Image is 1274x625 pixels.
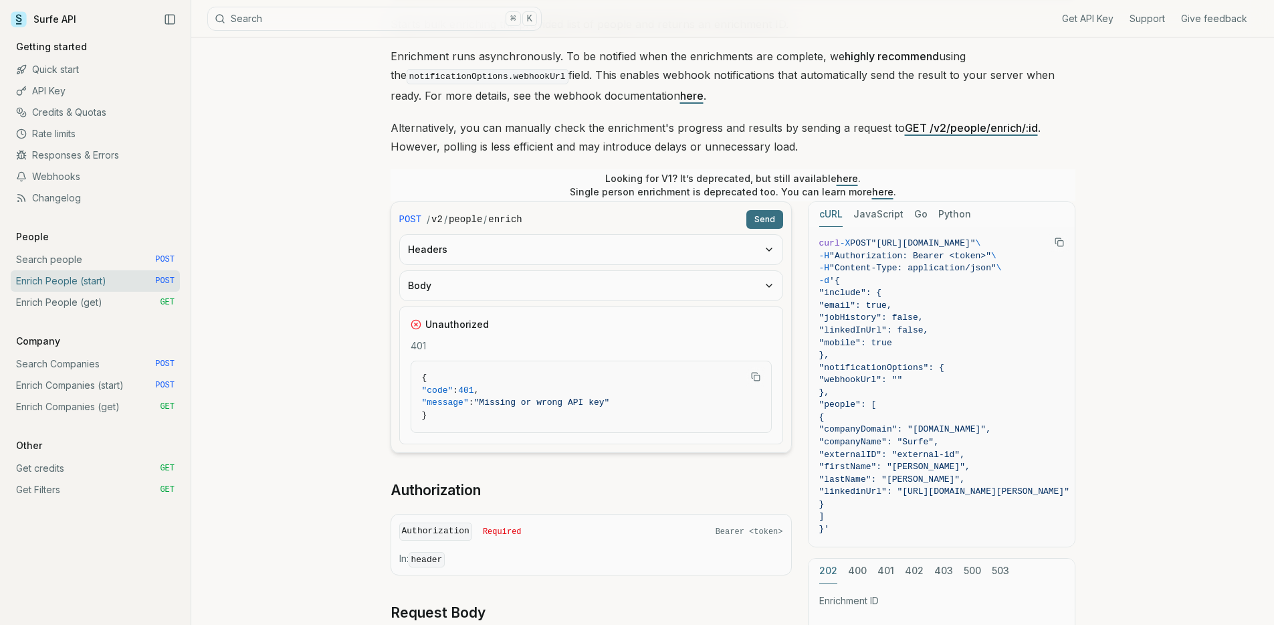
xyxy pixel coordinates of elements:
a: Webhooks [11,166,180,187]
span: "include": { [819,288,882,298]
span: "notificationOptions": { [819,363,944,373]
span: Required [483,527,522,537]
span: -d [819,276,830,286]
span: "Authorization: Bearer <token>" [829,251,991,261]
span: } [422,410,427,420]
span: "email": true, [819,300,892,310]
button: Collapse Sidebar [160,9,180,29]
a: Quick start [11,59,180,80]
p: Getting started [11,40,92,54]
span: \ [996,263,1002,273]
button: Headers [400,235,782,264]
span: "code" [422,385,453,395]
button: Copy Text [1049,232,1069,252]
button: JavaScript [853,202,904,227]
button: 500 [964,559,981,584]
code: header [409,552,445,567]
p: 401 [411,339,772,353]
kbd: K [522,11,537,26]
a: Give feedback [1181,12,1247,25]
button: 503 [992,559,1009,584]
span: "companyDomain": "[DOMAIN_NAME]", [819,424,991,434]
span: POST [399,213,422,226]
span: "lastName": "[PERSON_NAME]", [819,474,965,484]
p: In: [399,552,783,567]
span: 401 [458,385,473,395]
span: "Content-Type: application/json" [829,263,996,273]
a: Enrich Companies (get) GET [11,396,180,418]
span: Bearer <token> [716,527,783,537]
button: Go [914,202,928,227]
span: / [427,213,430,226]
p: Enrichment runs asynchronously. To be notified when the enrichments are complete, we using the fi... [391,47,1075,105]
button: 402 [905,559,924,584]
a: Get credits GET [11,458,180,479]
span: "people": [ [819,399,877,410]
span: "linkedInUrl": false, [819,325,929,335]
span: "mobile": true [819,338,892,348]
a: Search Companies POST [11,353,180,375]
button: Body [400,271,782,300]
a: Authorization [391,481,481,500]
span: "externalID": "external-id", [819,450,965,460]
strong: highly recommend [845,50,939,63]
span: -X [840,238,851,248]
span: "message" [422,397,469,408]
a: GET /v2/people/enrich/:id [905,121,1038,135]
span: POST [155,276,175,286]
a: Enrich People (start) POST [11,270,180,292]
a: Search people POST [11,249,180,270]
code: Authorization [399,523,472,541]
button: 403 [934,559,953,584]
a: Responses & Errors [11,145,180,166]
span: POST [155,380,175,391]
code: enrich [488,213,522,226]
a: here [872,186,893,197]
a: Enrich Companies (start) POST [11,375,180,396]
a: Surfe API [11,9,76,29]
a: here [837,173,858,184]
span: "companyName": "Surfe", [819,437,939,447]
p: Enrichment ID [819,594,1064,608]
span: "Missing or wrong API key" [474,397,610,408]
kbd: ⌘ [506,11,520,26]
span: "linkedinUrl": "[URL][DOMAIN_NAME][PERSON_NAME]" [819,486,1069,497]
span: }, [819,387,830,397]
span: ] [819,511,825,521]
button: Python [938,202,971,227]
p: Other [11,439,47,452]
a: Get Filters GET [11,479,180,501]
div: Unauthorized [411,318,772,331]
span: "firstName": "[PERSON_NAME]", [819,462,970,472]
span: }' [819,524,830,534]
span: POST [155,359,175,369]
span: / [484,213,487,226]
span: GET [160,463,175,474]
span: -H [819,251,830,261]
span: : [469,397,474,408]
a: API Key [11,80,180,102]
p: Company [11,335,66,348]
button: Send [746,210,783,229]
span: "webhookUrl": "" [819,375,903,385]
a: Rate limits [11,123,180,145]
button: Search⌘K [207,7,542,31]
code: notificationOptions.webhookUrl [407,69,568,84]
span: GET [160,484,175,495]
p: Alternatively, you can manually check the enrichment's progress and results by sending a request ... [391,118,1075,156]
p: Looking for V1? It’s deprecated, but still available . Single person enrichment is deprecated too... [570,172,896,199]
button: 401 [877,559,894,584]
span: POST [155,254,175,265]
button: Copy Text [746,367,766,387]
span: \ [976,238,981,248]
p: People [11,230,54,244]
span: GET [160,401,175,412]
a: Request Body [391,604,486,622]
a: Changelog [11,187,180,209]
span: POST [850,238,871,248]
span: { [422,373,427,383]
span: GET [160,297,175,308]
button: 400 [848,559,867,584]
span: { [819,412,825,422]
a: Get API Key [1062,12,1113,25]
